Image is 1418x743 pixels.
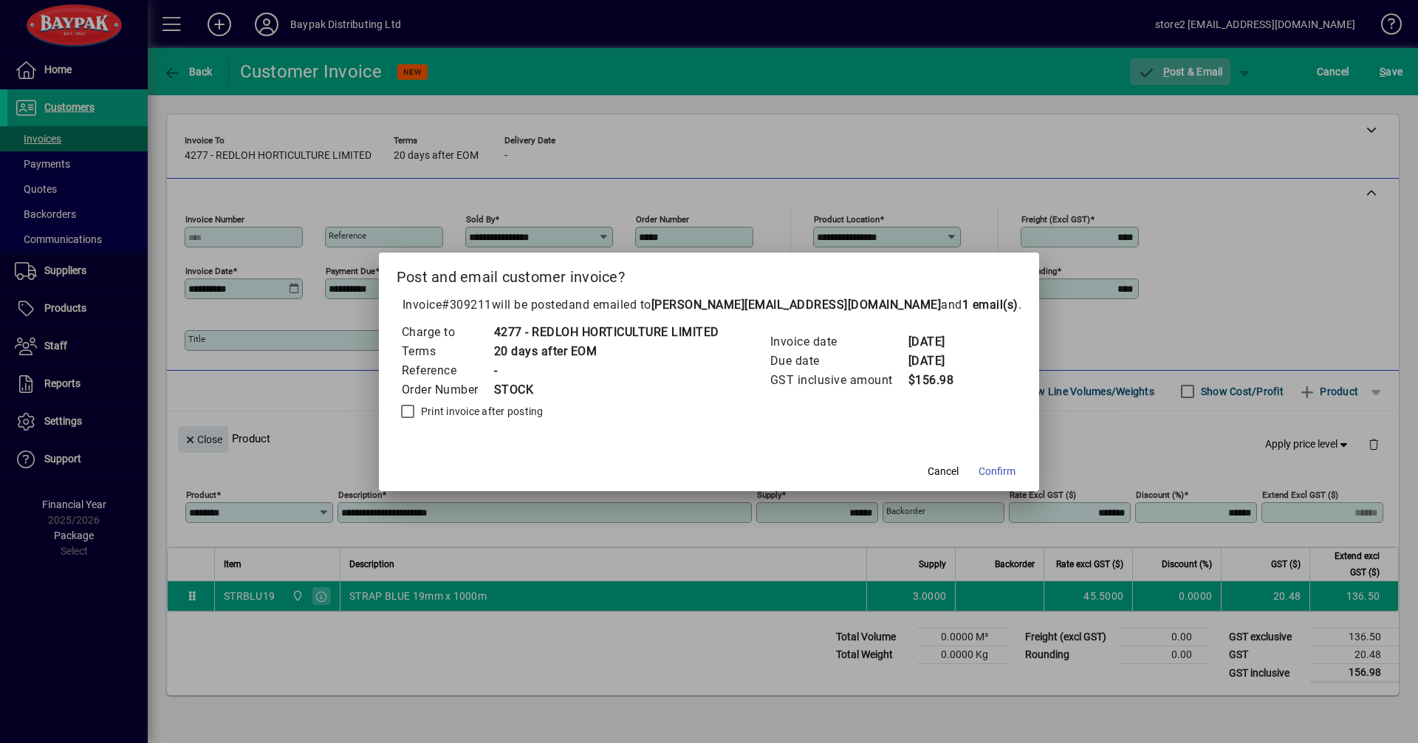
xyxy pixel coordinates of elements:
td: 20 days after EOM [493,342,719,361]
p: Invoice will be posted . [397,296,1022,314]
button: Confirm [973,459,1021,485]
td: 4277 - REDLOH HORTICULTURE LIMITED [493,323,719,342]
td: - [493,361,719,380]
td: GST inclusive amount [770,371,908,390]
td: Order Number [401,380,493,400]
span: #309211 [442,298,492,312]
td: Due date [770,352,908,371]
td: [DATE] [908,352,967,371]
b: 1 email(s) [962,298,1018,312]
td: Charge to [401,323,493,342]
td: Terms [401,342,493,361]
span: and emailed to [569,298,1018,312]
td: Reference [401,361,493,380]
label: Print invoice after posting [418,404,544,419]
b: [PERSON_NAME][EMAIL_ADDRESS][DOMAIN_NAME] [651,298,942,312]
span: Cancel [928,464,959,479]
span: Confirm [979,464,1015,479]
td: $156.98 [908,371,967,390]
button: Cancel [919,459,967,485]
td: Invoice date [770,332,908,352]
td: STOCK [493,380,719,400]
h2: Post and email customer invoice? [379,253,1040,295]
span: and [941,298,1018,312]
td: [DATE] [908,332,967,352]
